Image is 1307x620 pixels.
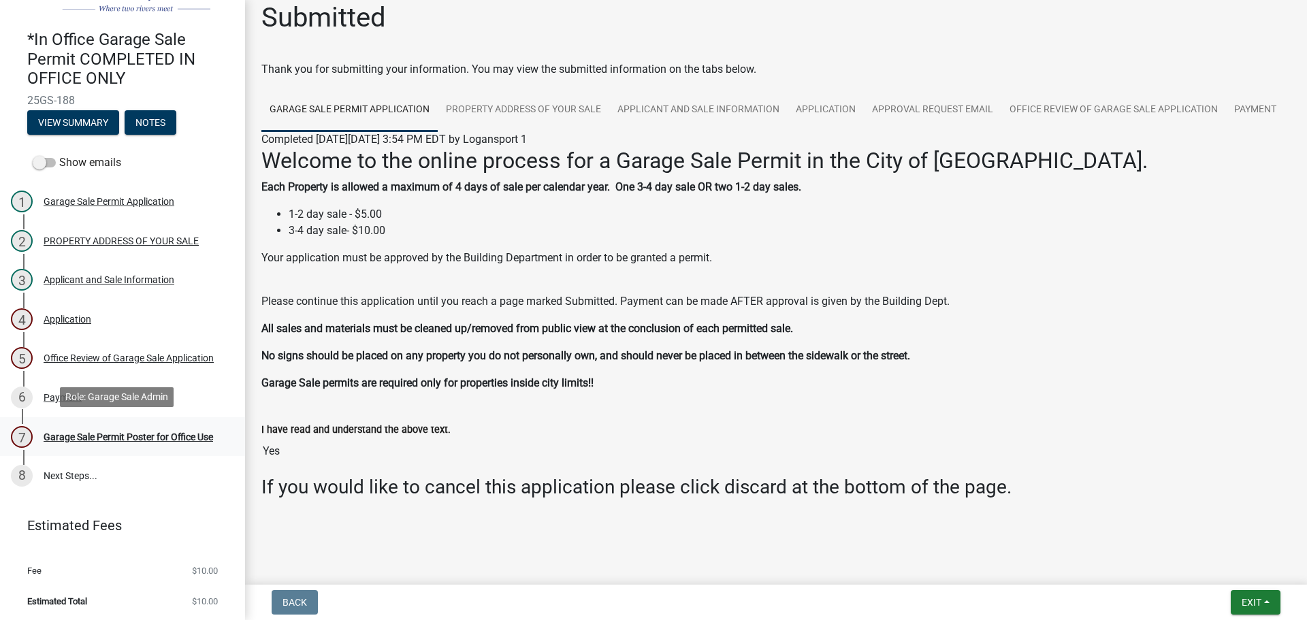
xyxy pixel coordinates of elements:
a: Application [788,88,864,132]
h3: If you would like to cancel this application please click discard at the bottom of the page. [261,476,1291,499]
div: 8 [11,465,33,487]
div: 6 [11,387,33,408]
strong: Each Property is allowed a maximum of 4 days of sale per calendar year. One 3-4 day sale OR two 1... [261,180,801,193]
span: Fee [27,566,42,575]
div: 1 [11,191,33,212]
div: Thank you for submitting your information. You may view the submitted information on the tabs below. [261,61,1291,78]
div: 3 [11,269,33,291]
span: Back [283,597,307,608]
a: Approval Request Email [864,88,1001,132]
span: $10.00 [192,597,218,606]
span: 25GS-188 [27,94,218,107]
li: 1-2 day sale - $5.00 [289,206,1291,223]
a: Office Review of Garage Sale Application [1001,88,1226,132]
button: View Summary [27,110,119,135]
div: Office Review of Garage Sale Application [44,353,214,363]
p: Your application must be approved by the Building Department in order to be granted a permit. [261,250,1291,282]
div: 2 [11,230,33,252]
div: Applicant and Sale Information [44,275,174,284]
h4: *In Office Garage Sale Permit COMPLETED IN OFFICE ONLY [27,30,234,88]
div: 7 [11,426,33,448]
div: Payment [44,393,82,402]
div: Garage Sale Permit Application [44,197,174,206]
h2: Welcome to the online process for a Garage Sale Permit in the City of [GEOGRAPHIC_DATA]. [261,148,1291,174]
p: Please continue this application until you reach a page marked Submitted. Payment can be made AFT... [261,293,1291,310]
a: PROPERTY ADDRESS OF YOUR SALE [438,88,609,132]
button: Notes [125,110,176,135]
a: Applicant and Sale Information [609,88,788,132]
strong: All sales and materials must be cleaned up/removed from public view at the conclusion of each per... [261,322,793,335]
a: Estimated Fees [11,512,223,539]
strong: Garage Sale permits are required only for properties inside city limits!! [261,376,594,389]
h1: Submitted [261,1,386,34]
div: Application [44,314,91,324]
span: Estimated Total [27,597,87,606]
wm-modal-confirm: Notes [125,118,176,129]
label: I have read and understand the above text. [261,425,451,435]
div: Role: Garage Sale Admin [60,387,174,407]
button: Exit [1231,590,1280,615]
div: 4 [11,308,33,330]
a: Payment [1226,88,1285,132]
div: Garage Sale Permit Poster for Office Use [44,432,213,442]
li: 3-4 day sale- $10.00 [289,223,1291,239]
strong: No signs should be placed on any property you do not personally own, and should never be placed i... [261,349,910,362]
span: $10.00 [192,566,218,575]
span: Exit [1242,597,1261,608]
div: PROPERTY ADDRESS OF YOUR SALE [44,236,199,246]
button: Back [272,590,318,615]
label: Show emails [33,154,121,171]
span: Completed [DATE][DATE] 3:54 PM EDT by Logansport 1 [261,133,527,146]
div: 5 [11,347,33,369]
a: Garage Sale Permit Application [261,88,438,132]
wm-modal-confirm: Summary [27,118,119,129]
